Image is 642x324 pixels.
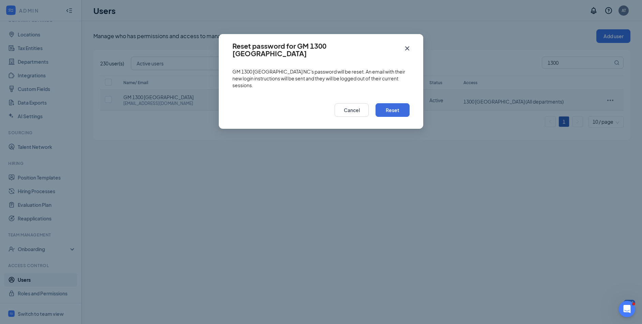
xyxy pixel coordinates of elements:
button: Close [398,34,423,56]
div: Reset password for GM 1300 [GEOGRAPHIC_DATA] [232,42,399,57]
button: Cancel [335,103,369,117]
svg: Cross [403,44,411,52]
button: Reset [376,103,410,117]
iframe: Intercom live chat [619,301,635,317]
span: GM 1300 [GEOGRAPHIC_DATA] NC's password will be reset. An email with their new login instructions... [232,68,410,89]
